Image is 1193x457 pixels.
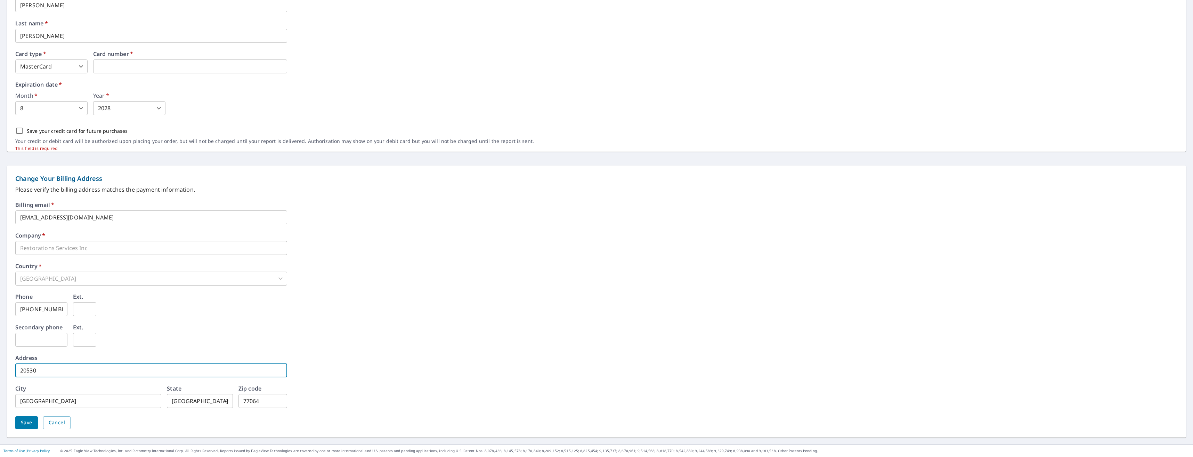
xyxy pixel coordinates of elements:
[3,449,50,453] p: |
[15,51,88,57] label: Card type
[43,416,71,429] button: Cancel
[93,51,287,57] label: Card number
[238,386,261,391] label: Zip code
[15,263,42,269] label: Country
[15,21,1178,26] label: Last name
[15,82,1178,87] label: Expiration date
[15,185,1178,194] p: Please verify the billing address matches the payment information.
[15,233,45,238] label: Company
[73,294,83,299] label: Ext.
[15,138,534,144] p: Your credit or debit card will be authorized upon placing your order, but will not be charged unt...
[27,448,50,453] a: Privacy Policy
[93,93,165,98] label: Year
[167,386,181,391] label: State
[15,202,54,208] label: Billing email
[15,93,88,98] label: Month
[93,59,287,73] iframe: secure payment field
[15,145,534,152] p: This field is required
[60,448,1190,454] p: © 2025 Eagle View Technologies, Inc. and Pictometry International Corp. All Rights Reserved. Repo...
[15,174,1178,183] p: Change Your Billing Address
[27,127,128,135] p: Save your credit card for future purchases
[167,394,233,408] div: [GEOGRAPHIC_DATA]
[15,416,38,429] button: Save
[15,355,38,361] label: Address
[15,324,63,330] label: Secondary phone
[49,418,65,427] span: Cancel
[15,101,88,115] div: 8
[15,272,287,286] div: [GEOGRAPHIC_DATA]
[15,59,88,73] div: MasterCard
[15,386,26,391] label: City
[3,448,25,453] a: Terms of Use
[15,294,33,299] label: Phone
[21,418,32,427] span: Save
[73,324,83,330] label: Ext.
[93,101,165,115] div: 2028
